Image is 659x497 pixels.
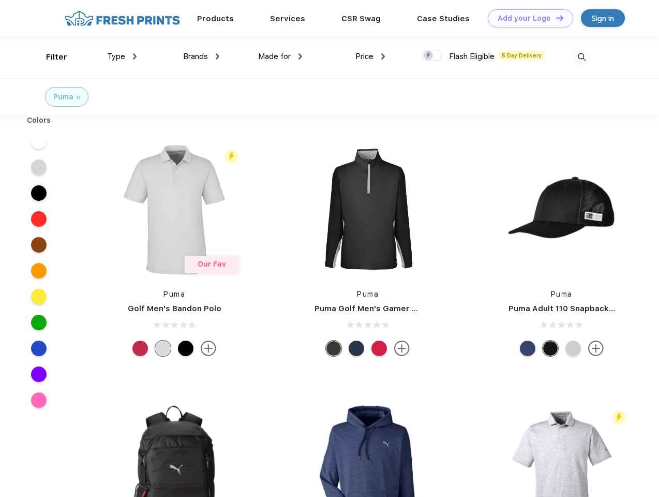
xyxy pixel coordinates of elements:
a: CSR Swag [341,14,381,23]
a: Services [270,14,305,23]
img: filter_cancel.svg [77,96,80,99]
div: Peacoat with Qut Shd [520,341,535,356]
span: Price [355,52,373,61]
img: DT [556,15,563,21]
span: Our Fav [198,260,226,268]
a: Golf Men's Bandon Polo [128,304,221,313]
a: Puma [357,290,379,298]
img: more.svg [394,341,410,356]
span: Brands [183,52,208,61]
a: Products [197,14,234,23]
img: more.svg [588,341,604,356]
div: Filter [46,51,67,63]
a: Puma Golf Men's Gamer Golf Quarter-Zip [314,304,478,313]
img: flash_active_toggle.svg [224,150,238,164]
img: func=resize&h=266 [106,141,243,279]
span: Made for [258,52,291,61]
div: Ski Patrol [132,341,148,356]
a: Puma [163,290,185,298]
div: Puma [53,92,73,103]
img: dropdown.png [216,53,219,60]
img: desktop_search.svg [573,49,590,66]
img: flash_active_toggle.svg [612,411,626,425]
img: more.svg [201,341,216,356]
div: Add your Logo [498,14,551,23]
a: Sign in [581,9,625,27]
span: Flash Eligible [449,52,495,61]
div: Quarry Brt Whit [565,341,581,356]
div: Navy Blazer [349,341,364,356]
div: Puma Black [326,341,341,356]
img: dropdown.png [133,53,137,60]
span: Type [107,52,125,61]
div: Puma Black [178,341,193,356]
img: func=resize&h=266 [493,141,631,279]
img: func=resize&h=266 [299,141,437,279]
span: 5 Day Delivery [499,51,545,60]
div: Pma Blk with Pma Blk [543,341,558,356]
div: Sign in [592,12,614,24]
div: High Rise [155,341,171,356]
div: Colors [19,115,59,126]
img: fo%20logo%202.webp [62,9,183,27]
a: Puma [551,290,573,298]
div: Ski Patrol [371,341,387,356]
img: dropdown.png [298,53,302,60]
img: dropdown.png [381,53,385,60]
